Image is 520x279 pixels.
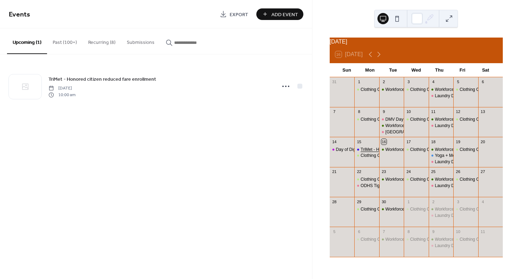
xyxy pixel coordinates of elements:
[386,237,472,243] div: Workforce Orientation - Urban League of PDX
[460,206,488,212] div: Clothing Closet
[354,183,379,189] div: ODHS Tigard Free Food Market
[429,243,453,249] div: Laundry Day
[453,117,478,122] div: Clothing Closet
[429,147,453,153] div: Workforce Orientation - Urban League of PDX
[48,92,75,98] span: 10:00 am
[431,139,436,144] div: 18
[386,129,519,135] div: [GEOGRAPHIC_DATA]-[GEOGRAPHIC_DATA] DHS Free Food Market
[330,147,354,153] div: Day of Dignity
[431,169,436,174] div: 25
[121,28,160,53] button: Submissions
[431,109,436,114] div: 11
[480,109,486,114] div: 13
[361,87,389,93] div: Clothing Closet
[406,139,411,144] div: 17
[460,237,488,243] div: Clothing Closet
[361,117,389,122] div: Clothing Closet
[332,169,337,174] div: 21
[455,109,461,114] div: 12
[215,8,254,20] a: Export
[356,229,362,234] div: 6
[404,237,428,243] div: Clothing Closet
[354,177,379,182] div: Clothing Closet
[429,117,453,122] div: Workforce Orientation - Urban League of PDX
[480,139,486,144] div: 20
[410,117,439,122] div: Clothing Closet
[431,229,436,234] div: 9
[410,87,439,93] div: Clothing Closet
[381,79,387,85] div: 2
[451,63,474,77] div: Fri
[256,8,303,20] button: Add Event
[332,229,337,234] div: 5
[453,237,478,243] div: Clothing Closet
[404,177,428,182] div: Clothing Closet
[361,237,389,243] div: Clothing Closet
[429,177,453,182] div: Workforce Orientation - Urban League of PDX
[379,206,404,212] div: Workforce Orientation - Urban League of PDX
[406,199,411,204] div: 1
[386,117,403,122] div: DMV Day
[404,63,428,77] div: Wed
[431,199,436,204] div: 2
[410,147,439,153] div: Clothing Closet
[410,206,439,212] div: Clothing Closet
[410,177,439,182] div: Clothing Closet
[455,199,461,204] div: 3
[230,11,248,18] span: Export
[361,206,389,212] div: Clothing Closet
[356,199,362,204] div: 29
[455,169,461,174] div: 26
[410,237,439,243] div: Clothing Closet
[48,76,156,83] span: TriMet - Honored citizen reduced fare enrollment
[330,38,503,46] div: [DATE]
[386,123,472,129] div: Workforce Orientation - Urban League of PDX
[404,117,428,122] div: Clothing Closet
[406,229,411,234] div: 8
[356,79,362,85] div: 1
[361,147,451,153] div: TriMet - Honored citizen reduced fare enrollment
[460,117,488,122] div: Clothing Closet
[271,11,298,18] span: Add Event
[47,28,83,53] button: Past (100+)
[361,177,389,182] div: Clothing Closet
[386,177,472,182] div: Workforce Orientation - Urban League of PDX
[335,63,358,77] div: Sun
[455,139,461,144] div: 19
[404,206,428,212] div: Clothing Closet
[406,79,411,85] div: 3
[460,147,488,153] div: Clothing Closet
[332,109,337,114] div: 7
[379,147,404,153] div: Workforce Orientation - Urban League of PDX
[429,206,453,212] div: Workforce Orientation - Urban League of PDX
[379,117,404,122] div: DMV Day
[354,117,379,122] div: Clothing Closet
[9,8,30,21] span: Events
[460,87,488,93] div: Clothing Closet
[354,237,379,243] div: Clothing Closet
[404,87,428,93] div: Clothing Closet
[429,213,453,219] div: Laundry Day
[381,199,387,204] div: 30
[381,229,387,234] div: 7
[83,28,121,53] button: Recurring (8)
[381,63,404,77] div: Tue
[354,147,379,153] div: TriMet - Honored citizen reduced fare enrollment
[379,87,404,93] div: Workforce Orientation - Urban League of PDX
[455,79,461,85] div: 5
[435,123,459,129] div: Laundry Day
[431,79,436,85] div: 4
[435,213,459,219] div: Laundry Day
[356,139,362,144] div: 15
[428,63,451,77] div: Thu
[356,109,362,114] div: 8
[48,75,156,83] a: TriMet - Honored citizen reduced fare enrollment
[480,229,486,234] div: 11
[332,79,337,85] div: 31
[381,139,387,144] div: 16
[404,147,428,153] div: Clothing Closet
[429,153,453,159] div: Yoga + Meditation
[356,169,362,174] div: 22
[455,229,461,234] div: 10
